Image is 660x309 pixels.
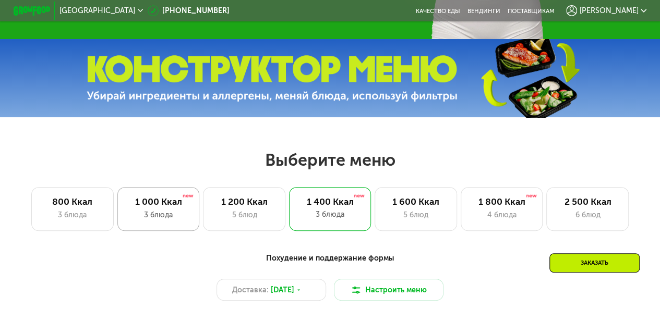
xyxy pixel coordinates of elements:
span: [DATE] [271,285,294,295]
div: 1 600 Ккал [384,196,447,207]
div: Заказать [549,253,640,273]
a: [PHONE_NUMBER] [148,5,230,16]
div: 1 000 Ккал [127,196,190,207]
div: поставщикам [507,7,554,15]
div: 4 блюда [470,209,533,220]
div: 1 200 Ккал [213,196,276,207]
div: 5 блюд [384,209,447,220]
span: [PERSON_NAME] [580,7,639,15]
div: Похудение и поддержание формы [58,253,601,264]
div: 2 500 Ккал [556,196,619,207]
button: Настроить меню [334,279,444,301]
div: 6 блюд [556,209,619,220]
div: 1 800 Ккал [470,196,533,207]
div: 1 400 Ккал [298,196,362,207]
span: Доставка: [232,285,269,295]
div: 5 блюд [213,209,276,220]
h2: Выберите меню [29,150,631,170]
a: Вендинги [467,7,500,15]
span: [GEOGRAPHIC_DATA] [59,7,135,15]
div: 3 блюда [127,209,190,220]
div: 3 блюда [298,209,362,220]
a: Качество еды [415,7,460,15]
div: 800 Ккал [41,196,104,207]
div: 3 блюда [41,209,104,220]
